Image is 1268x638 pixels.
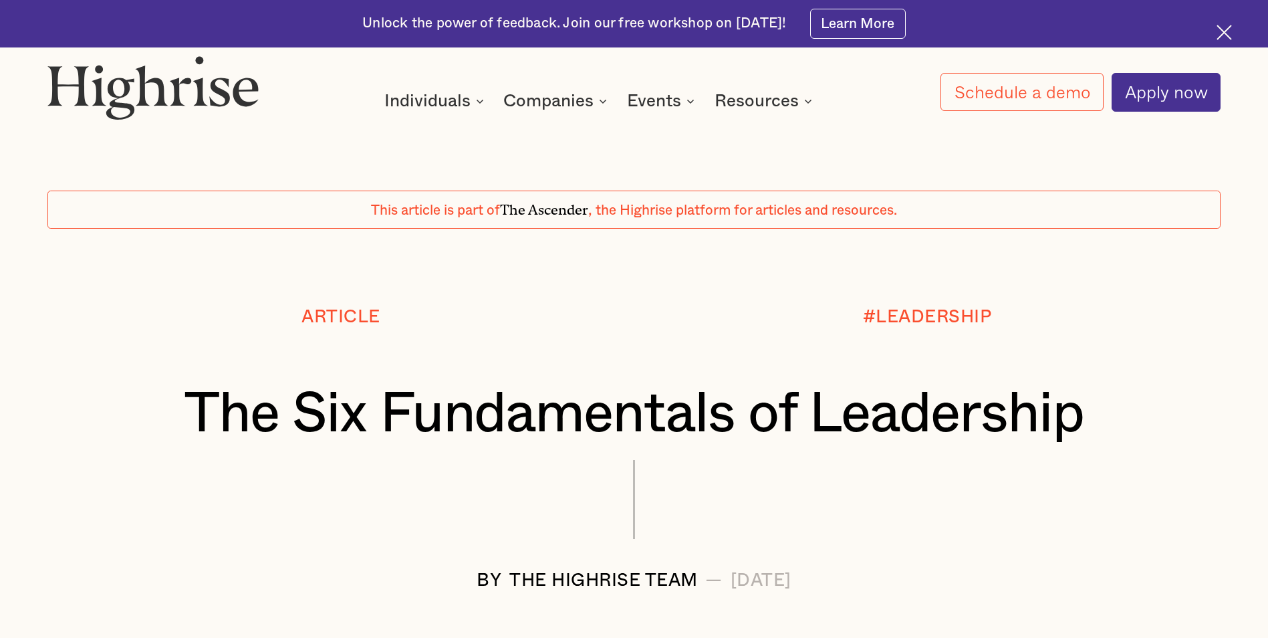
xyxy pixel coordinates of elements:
[627,93,699,109] div: Events
[96,383,1172,445] h1: The Six Fundamentals of Leadership
[371,203,500,217] span: This article is part of
[627,93,681,109] div: Events
[705,571,723,591] div: —
[384,93,488,109] div: Individuals
[500,199,588,215] span: The Ascender
[715,93,799,109] div: Resources
[503,93,611,109] div: Companies
[509,571,698,591] div: The Highrise Team
[731,571,791,591] div: [DATE]
[301,308,380,327] div: Article
[940,73,1103,111] a: Schedule a demo
[477,571,501,591] div: BY
[1217,25,1232,40] img: Cross icon
[47,56,259,120] img: Highrise logo
[715,93,816,109] div: Resources
[1112,73,1221,112] a: Apply now
[362,14,786,33] div: Unlock the power of feedback. Join our free workshop on [DATE]!
[863,308,992,327] div: #LEADERSHIP
[384,93,471,109] div: Individuals
[503,93,594,109] div: Companies
[588,203,897,217] span: , the Highrise platform for articles and resources.
[810,9,906,39] a: Learn More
